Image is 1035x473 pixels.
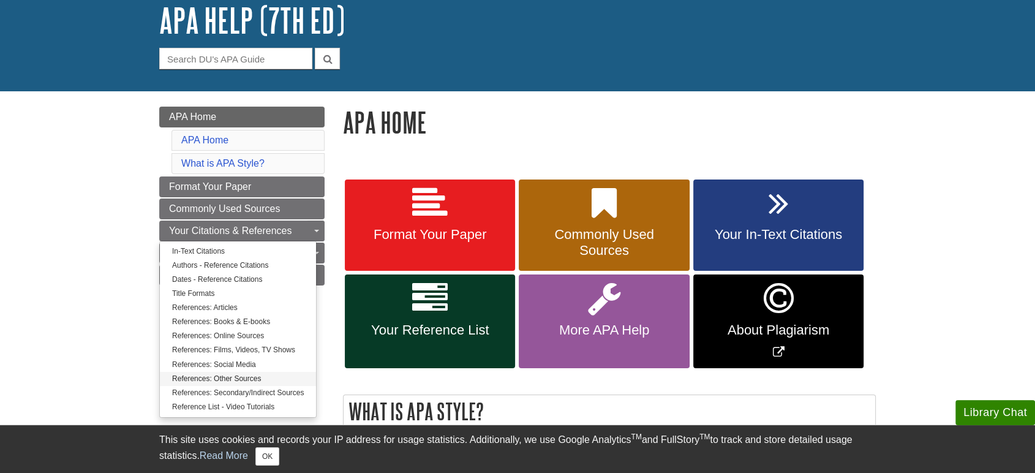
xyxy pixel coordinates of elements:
[255,447,279,466] button: Close
[159,221,325,241] a: Your Citations & References
[693,180,864,271] a: Your In-Text Citations
[160,400,316,414] a: Reference List - Video Tutorials
[160,358,316,372] a: References: Social Media
[159,107,325,127] a: APA Home
[169,203,280,214] span: Commonly Used Sources
[169,225,292,236] span: Your Citations & References
[519,274,689,368] a: More APA Help
[160,244,316,259] a: In-Text Citations
[354,227,506,243] span: Format Your Paper
[160,301,316,315] a: References: Articles
[169,112,216,122] span: APA Home
[160,386,316,400] a: References: Secondary/Indirect Sources
[160,343,316,357] a: References: Films, Videos, TV Shows
[693,274,864,368] a: Link opens in new window
[159,433,876,466] div: This site uses cookies and records your IP address for usage statistics. Additionally, we use Goo...
[345,180,515,271] a: Format Your Paper
[631,433,641,441] sup: TM
[160,315,316,329] a: References: Books & E-books
[519,180,689,271] a: Commonly Used Sources
[702,322,854,338] span: About Plagiarism
[528,227,680,259] span: Commonly Used Sources
[343,107,876,138] h1: APA Home
[160,273,316,287] a: Dates - Reference Citations
[181,135,228,145] a: APA Home
[955,400,1035,425] button: Library Chat
[159,199,325,219] a: Commonly Used Sources
[169,181,251,192] span: Format Your Paper
[160,372,316,386] a: References: Other Sources
[159,176,325,197] a: Format Your Paper
[345,274,515,368] a: Your Reference List
[702,227,854,243] span: Your In-Text Citations
[181,158,265,168] a: What is APA Style?
[699,433,710,441] sup: TM
[344,395,875,428] h2: What is APA Style?
[354,322,506,338] span: Your Reference List
[160,329,316,343] a: References: Online Sources
[159,1,345,39] a: APA Help (7th Ed)
[159,107,325,366] div: Guide Page Menu
[160,259,316,273] a: Authors - Reference Citations
[159,48,312,69] input: Search DU's APA Guide
[160,287,316,301] a: Title Formats
[528,322,680,338] span: More APA Help
[200,450,248,461] a: Read More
